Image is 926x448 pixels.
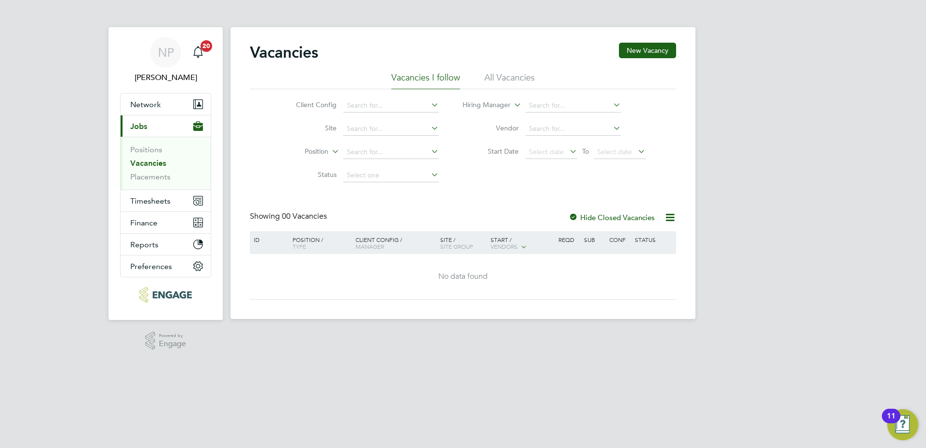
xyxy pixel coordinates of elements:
[251,231,285,248] div: ID
[130,122,147,131] span: Jobs
[343,169,439,182] input: Select one
[159,340,186,348] span: Engage
[343,122,439,136] input: Search for...
[121,234,211,255] button: Reports
[607,231,632,248] div: Conf
[130,218,157,227] span: Finance
[579,145,592,158] span: To
[121,212,211,233] button: Finance
[130,100,161,109] span: Network
[525,122,621,136] input: Search for...
[281,170,337,179] label: Status
[139,287,191,303] img: konnectrecruit-logo-retina.png
[285,231,353,255] div: Position /
[488,231,556,256] div: Start /
[619,43,676,58] button: New Vacancy
[251,272,675,282] div: No data found
[130,172,170,181] a: Placements
[201,40,212,52] span: 20
[108,27,223,320] nav: Main navigation
[281,124,337,132] label: Site
[250,211,329,222] div: Showing
[121,137,211,190] div: Jobs
[438,231,489,255] div: Site /
[145,332,186,350] a: Powered byEngage
[250,43,318,62] h2: Vacancies
[120,72,211,83] span: Nick Plumridge
[887,409,918,440] button: Open Resource Center, 11 new notifications
[293,242,306,250] span: Type
[120,287,211,303] a: Go to home page
[440,242,473,250] span: Site Group
[343,145,439,159] input: Search for...
[391,72,460,89] li: Vacancies I follow
[463,147,519,156] label: Start Date
[353,231,438,255] div: Client Config /
[569,213,655,222] label: Hide Closed Vacancies
[281,100,337,109] label: Client Config
[121,256,211,277] button: Preferences
[525,99,621,112] input: Search for...
[597,147,632,156] span: Select date
[121,115,211,137] button: Jobs
[188,37,208,68] a: 20
[484,72,535,89] li: All Vacancies
[282,211,327,221] span: 00 Vacancies
[343,99,439,112] input: Search for...
[491,242,518,250] span: Vendors
[130,159,166,168] a: Vacancies
[130,196,170,206] span: Timesheets
[582,231,607,248] div: Sub
[633,231,675,248] div: Status
[121,94,211,115] button: Network
[159,332,186,340] span: Powered by
[273,147,328,157] label: Position
[158,46,174,59] span: NP
[463,124,519,132] label: Vendor
[130,262,172,271] span: Preferences
[130,240,158,249] span: Reports
[887,416,895,429] div: 11
[529,147,564,156] span: Select date
[556,231,581,248] div: Reqd
[120,37,211,83] a: NP[PERSON_NAME]
[121,190,211,211] button: Timesheets
[130,145,162,154] a: Positions
[355,242,384,250] span: Manager
[455,100,510,110] label: Hiring Manager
